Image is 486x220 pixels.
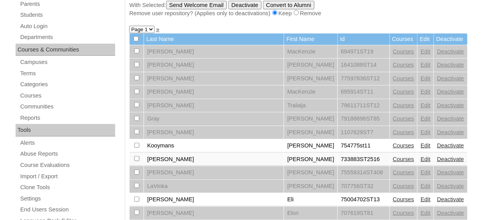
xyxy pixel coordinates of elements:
a: Edit [421,89,430,95]
a: Students [19,10,115,20]
td: First Name [284,34,337,45]
td: 754775st11 [338,139,390,153]
td: [PERSON_NAME] [284,153,337,166]
td: Tralaija [284,99,337,112]
td: 733883ST2516 [338,153,390,166]
td: Eli [284,193,337,206]
a: Edit [421,48,430,55]
td: 1107629ST7 [338,126,390,139]
a: » [156,26,159,32]
a: Clone Tools [19,183,115,192]
a: Edit [421,210,430,216]
a: Course Evaluations [19,160,115,170]
a: Departments [19,32,115,42]
a: Abuse Reports [19,149,115,159]
td: [PERSON_NAME] [284,112,337,126]
a: Deactivate [437,115,464,122]
td: 707619ST81 [338,207,390,220]
a: End Users Session [19,205,115,215]
a: Edit [421,115,430,122]
td: Courses [390,34,418,45]
a: Deactivate [437,156,464,162]
a: Terms [19,69,115,78]
a: Courses [393,169,414,176]
a: Courses [393,210,414,216]
td: 79188696ST85 [338,112,390,126]
a: Courses [19,91,115,101]
div: Courses & Communities [16,44,115,56]
td: Edit [418,34,433,45]
td: 77597836ST12 [338,72,390,85]
a: Courses [393,142,414,149]
td: [PERSON_NAME] [284,126,337,139]
a: Deactivate [437,62,464,68]
td: MacKenzie [284,45,337,59]
a: Deactivate [437,102,464,108]
a: Courses [393,115,414,122]
a: Deactivate [437,48,464,55]
td: 75004702ST13 [338,193,390,206]
div: With Selected: [129,1,478,18]
td: [PERSON_NAME] [284,72,337,85]
a: Deactivate [437,129,464,135]
td: Elon [284,207,337,220]
a: Deactivate [437,89,464,95]
td: 707756ST32 [338,180,390,193]
td: 695914ST11 [338,85,390,99]
a: Deactivate [437,196,464,202]
a: Edit [421,156,430,162]
td: [PERSON_NAME] [144,45,284,59]
td: [PERSON_NAME] [144,153,284,166]
td: [PERSON_NAME] [144,72,284,85]
td: Id [338,34,390,45]
td: 1641089ST14 [338,59,390,72]
a: Categories [19,80,115,89]
td: Kooymans [144,139,284,153]
td: Last Name [144,34,284,45]
td: [PERSON_NAME] [144,166,284,179]
td: [PERSON_NAME] [144,99,284,112]
td: [PERSON_NAME] [144,126,284,139]
td: 79611711ST12 [338,99,390,112]
td: Deactivate [434,34,467,45]
input: Send Welcome Email [166,1,227,9]
td: [PERSON_NAME] [144,193,284,206]
a: Courses [393,156,414,162]
a: Courses [393,196,414,202]
a: Deactivate [437,183,464,189]
a: Deactivate [437,169,464,176]
td: 694971ST19 [338,45,390,59]
input: Convert to Alumni [263,1,314,9]
a: Courses [393,183,414,189]
td: Gray [144,112,284,126]
td: [PERSON_NAME] [284,59,337,72]
td: [PERSON_NAME] [144,59,284,72]
a: Edit [421,169,430,176]
a: Edit [421,196,430,202]
td: [PERSON_NAME] [284,139,337,153]
a: Edit [421,62,430,68]
a: Deactivate [437,142,464,149]
a: Alerts [19,138,115,148]
a: Edit [421,129,430,135]
td: [PERSON_NAME] [144,85,284,99]
a: Courses [393,102,414,108]
a: Courses [393,62,414,68]
td: [PERSON_NAME] [284,180,337,193]
a: Communities [19,102,115,112]
td: 75559314ST408 [338,166,390,179]
a: Courses [393,48,414,55]
a: Courses [393,75,414,82]
a: Courses [393,89,414,95]
a: Edit [421,75,430,82]
td: [PERSON_NAME] [144,207,284,220]
a: Auto Login [19,21,115,31]
div: Tools [16,124,115,137]
div: Remove user repository? (Applies only to deactivations) Keep Remove [129,9,478,18]
a: Deactivate [437,75,464,82]
td: MacKenzie [284,85,337,99]
a: Import / Export [19,172,115,181]
input: Deactivate [228,1,261,9]
a: Settings [19,194,115,204]
td: LaVinka [144,180,284,193]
